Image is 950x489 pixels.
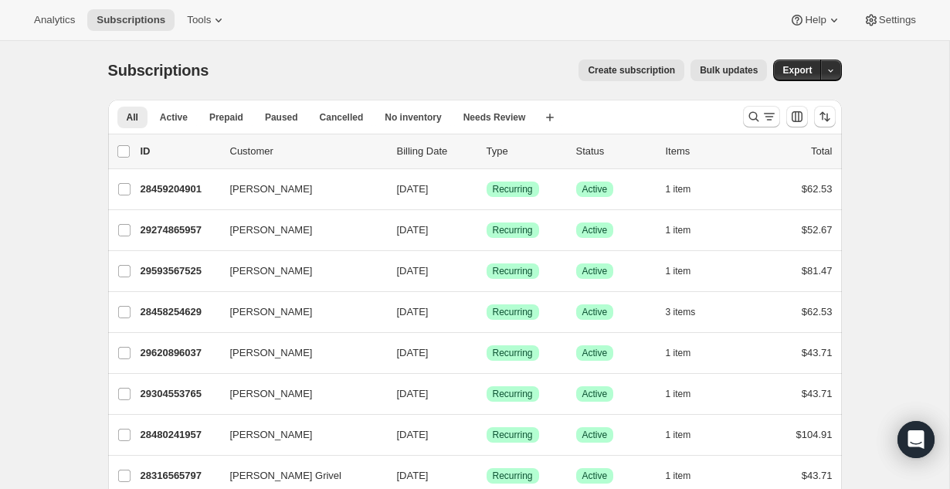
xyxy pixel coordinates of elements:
[582,265,608,277] span: Active
[34,14,75,26] span: Analytics
[786,106,808,127] button: Customize table column order and visibility
[879,14,916,26] span: Settings
[690,59,767,81] button: Bulk updates
[582,388,608,400] span: Active
[397,265,429,277] span: [DATE]
[141,260,833,282] div: 29593567525[PERSON_NAME][DATE]SuccessRecurringSuccessActive1 item$81.47
[538,107,562,128] button: Create new view
[802,306,833,318] span: $62.53
[802,347,833,358] span: $43.71
[209,111,243,124] span: Prepaid
[221,382,375,406] button: [PERSON_NAME]
[802,388,833,399] span: $43.71
[221,300,375,324] button: [PERSON_NAME]
[25,9,84,31] button: Analytics
[700,64,758,76] span: Bulk updates
[666,429,691,441] span: 1 item
[582,470,608,482] span: Active
[385,111,441,124] span: No inventory
[221,464,375,488] button: [PERSON_NAME] Grivel
[141,263,218,279] p: 29593567525
[141,427,218,443] p: 28480241957
[221,423,375,447] button: [PERSON_NAME]
[397,306,429,318] span: [DATE]
[141,301,833,323] div: 28458254629[PERSON_NAME][DATE]SuccessRecurringSuccessActive3 items$62.53
[576,144,653,159] p: Status
[780,9,850,31] button: Help
[782,64,812,76] span: Export
[493,306,533,318] span: Recurring
[582,183,608,195] span: Active
[141,222,218,238] p: 29274865957
[666,265,691,277] span: 1 item
[141,383,833,405] div: 29304553765[PERSON_NAME][DATE]SuccessRecurringSuccessActive1 item$43.71
[320,111,364,124] span: Cancelled
[397,183,429,195] span: [DATE]
[141,465,833,487] div: 28316565797[PERSON_NAME] Grivel[DATE]SuccessRecurringSuccessActive1 item$43.71
[802,183,833,195] span: $62.53
[230,144,385,159] p: Customer
[493,429,533,441] span: Recurring
[230,386,313,402] span: [PERSON_NAME]
[141,219,833,241] div: 29274865957[PERSON_NAME][DATE]SuccessRecurringSuccessActive1 item$52.67
[802,224,833,236] span: $52.67
[141,342,833,364] div: 29620896037[PERSON_NAME][DATE]SuccessRecurringSuccessActive1 item$43.71
[230,345,313,361] span: [PERSON_NAME]
[397,388,429,399] span: [DATE]
[230,263,313,279] span: [PERSON_NAME]
[397,144,474,159] p: Billing Date
[178,9,236,31] button: Tools
[666,388,691,400] span: 1 item
[666,424,708,446] button: 1 item
[397,470,429,481] span: [DATE]
[141,468,218,484] p: 28316565797
[493,183,533,195] span: Recurring
[141,424,833,446] div: 28480241957[PERSON_NAME][DATE]SuccessRecurringSuccessActive1 item$104.91
[582,306,608,318] span: Active
[666,178,708,200] button: 1 item
[493,388,533,400] span: Recurring
[141,144,218,159] p: ID
[221,341,375,365] button: [PERSON_NAME]
[582,224,608,236] span: Active
[802,470,833,481] span: $43.71
[230,222,313,238] span: [PERSON_NAME]
[811,144,832,159] p: Total
[230,468,341,484] span: [PERSON_NAME] Grivel
[397,429,429,440] span: [DATE]
[108,62,209,79] span: Subscriptions
[230,304,313,320] span: [PERSON_NAME]
[221,218,375,243] button: [PERSON_NAME]
[493,347,533,359] span: Recurring
[802,265,833,277] span: $81.47
[805,14,826,26] span: Help
[230,182,313,197] span: [PERSON_NAME]
[666,144,743,159] div: Items
[582,429,608,441] span: Active
[666,383,708,405] button: 1 item
[854,9,925,31] button: Settings
[666,470,691,482] span: 1 item
[141,178,833,200] div: 28459204901[PERSON_NAME][DATE]SuccessRecurringSuccessActive1 item$62.53
[666,301,713,323] button: 3 items
[897,421,935,458] div: Open Intercom Messenger
[493,265,533,277] span: Recurring
[796,429,833,440] span: $104.91
[221,259,375,284] button: [PERSON_NAME]
[666,183,691,195] span: 1 item
[582,347,608,359] span: Active
[666,347,691,359] span: 1 item
[773,59,821,81] button: Export
[221,177,375,202] button: [PERSON_NAME]
[160,111,188,124] span: Active
[814,106,836,127] button: Sort the results
[666,219,708,241] button: 1 item
[397,347,429,358] span: [DATE]
[463,111,526,124] span: Needs Review
[666,306,696,318] span: 3 items
[666,260,708,282] button: 1 item
[666,224,691,236] span: 1 item
[127,111,138,124] span: All
[141,304,218,320] p: 28458254629
[397,224,429,236] span: [DATE]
